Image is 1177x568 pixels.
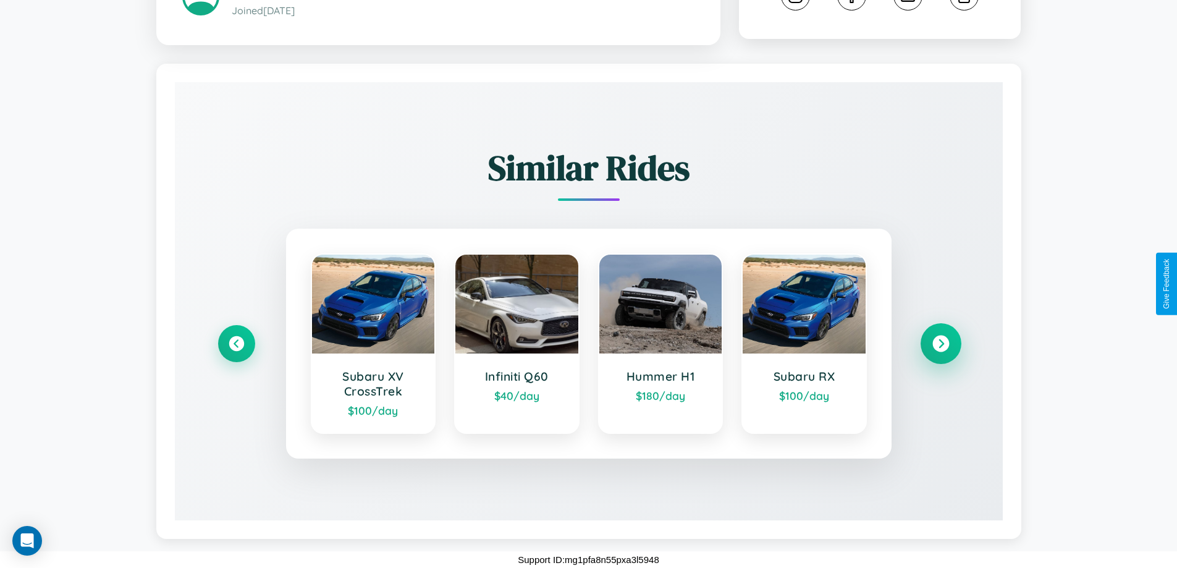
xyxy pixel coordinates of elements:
[468,389,566,402] div: $ 40 /day
[454,253,580,434] a: Infiniti Q60$40/day
[612,389,710,402] div: $ 180 /day
[311,253,436,434] a: Subaru XV CrossTrek$100/day
[468,369,566,384] h3: Infiniti Q60
[612,369,710,384] h3: Hummer H1
[324,369,423,399] h3: Subaru XV CrossTrek
[232,2,694,20] p: Joined [DATE]
[755,389,853,402] div: $ 100 /day
[324,404,423,417] div: $ 100 /day
[12,526,42,556] div: Open Intercom Messenger
[518,551,659,568] p: Support ID: mg1pfa8n55pxa3l5948
[598,253,723,434] a: Hummer H1$180/day
[741,253,867,434] a: Subaru RX$100/day
[218,144,960,192] h2: Similar Rides
[1162,259,1171,309] div: Give Feedback
[755,369,853,384] h3: Subaru RX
